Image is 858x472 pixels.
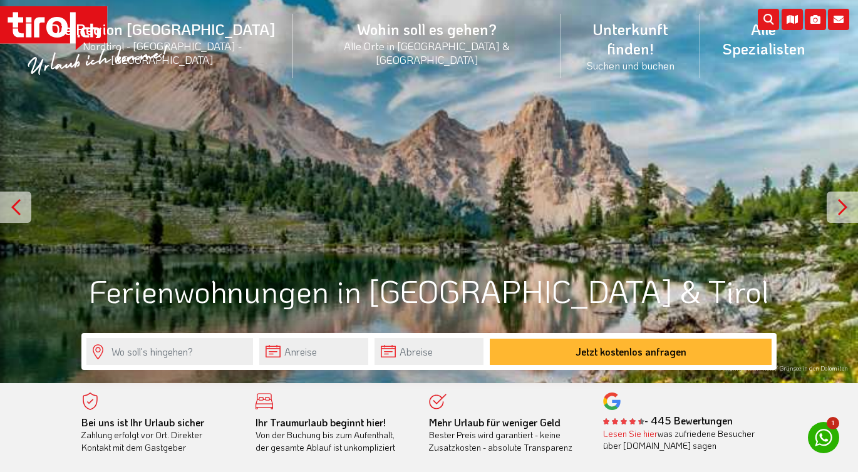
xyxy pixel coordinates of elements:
[827,417,839,429] span: 1
[603,428,758,452] div: was zufriedene Besucher über [DOMAIN_NAME] sagen
[81,416,237,454] div: Zahlung erfolgt vor Ort. Direkter Kontakt mit dem Gastgeber
[808,422,839,453] a: 1
[700,6,827,72] a: Alle Spezialisten
[828,9,849,30] i: Kontakt
[256,416,386,429] b: Ihr Traumurlaub beginnt hier!
[86,338,253,365] input: Wo soll's hingehen?
[46,39,278,66] small: Nordtirol - [GEOGRAPHIC_DATA] - [GEOGRAPHIC_DATA]
[490,339,772,365] button: Jetzt kostenlos anfragen
[603,428,658,439] a: Lesen Sie hier
[31,6,293,80] a: Die Region [GEOGRAPHIC_DATA]Nordtirol - [GEOGRAPHIC_DATA] - [GEOGRAPHIC_DATA]
[429,416,584,454] div: Bester Preis wird garantiert - keine Zusatzkosten - absolute Transparenz
[603,414,733,427] b: - 445 Bewertungen
[259,338,368,365] input: Anreise
[81,274,777,308] h1: Ferienwohnungen in [GEOGRAPHIC_DATA] & Tirol
[81,416,204,429] b: Bei uns ist Ihr Urlaub sicher
[308,39,546,66] small: Alle Orte in [GEOGRAPHIC_DATA] & [GEOGRAPHIC_DATA]
[782,9,803,30] i: Karte öffnen
[561,6,700,86] a: Unterkunft finden!Suchen und buchen
[805,9,826,30] i: Fotogalerie
[293,6,561,80] a: Wohin soll es gehen?Alle Orte in [GEOGRAPHIC_DATA] & [GEOGRAPHIC_DATA]
[375,338,483,365] input: Abreise
[256,416,411,454] div: Von der Buchung bis zum Aufenthalt, der gesamte Ablauf ist unkompliziert
[576,58,685,72] small: Suchen und buchen
[429,416,561,429] b: Mehr Urlaub für weniger Geld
